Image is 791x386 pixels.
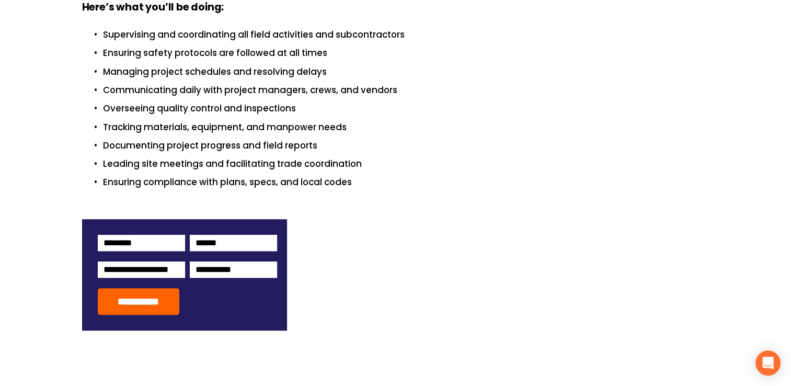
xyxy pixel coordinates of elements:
[103,28,709,42] p: Supervising and coordinating all field activities and subcontractors
[755,350,781,376] div: Open Intercom Messenger
[103,65,709,79] p: Managing project schedules and resolving delays
[103,101,709,116] p: Overseeing quality control and inspections
[103,46,709,60] p: Ensuring safety protocols are followed at all times
[103,120,709,134] p: Tracking materials, equipment, and manpower needs
[103,83,709,97] p: Communicating daily with project managers, crews, and vendors
[103,175,709,189] p: Ensuring compliance with plans, specs, and local codes
[103,139,709,153] p: Documenting project progress and field reports
[103,157,709,171] p: Leading site meetings and facilitating trade coordination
